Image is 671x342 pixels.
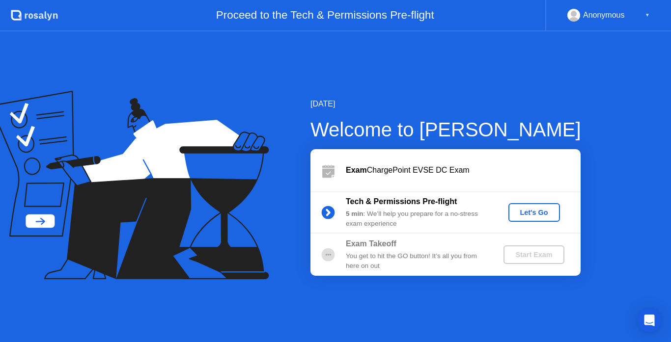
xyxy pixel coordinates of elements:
[503,245,564,264] button: Start Exam
[638,309,661,332] div: Open Intercom Messenger
[346,239,396,248] b: Exam Takeoff
[346,209,487,229] div: : We’ll help you prepare for a no-stress exam experience
[346,210,363,217] b: 5 min
[346,164,581,176] div: ChargePoint EVSE DC Exam
[512,209,556,216] div: Let's Go
[346,166,367,174] b: Exam
[310,115,581,144] div: Welcome to [PERSON_NAME]
[346,251,487,271] div: You get to hit the GO button! It’s all you from here on out
[507,251,560,259] div: Start Exam
[583,9,625,22] div: Anonymous
[346,197,457,206] b: Tech & Permissions Pre-flight
[508,203,560,222] button: Let's Go
[310,98,581,110] div: [DATE]
[645,9,650,22] div: ▼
